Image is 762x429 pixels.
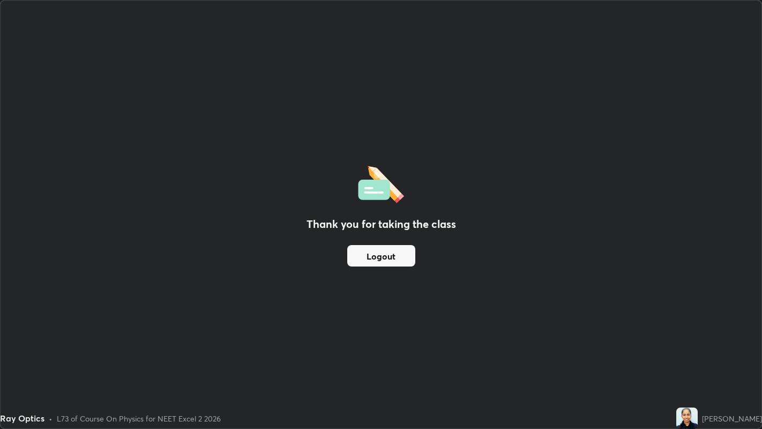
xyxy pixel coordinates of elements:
[49,413,53,424] div: •
[347,245,415,267] button: Logout
[358,162,404,203] img: offlineFeedback.1438e8b3.svg
[676,408,698,429] img: 515b3ccb7c094b98a4c123f1fd1a1405.jpg
[57,413,221,424] div: L73 of Course On Physics for NEET Excel 2 2026
[702,413,762,424] div: [PERSON_NAME]
[307,216,456,232] h2: Thank you for taking the class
